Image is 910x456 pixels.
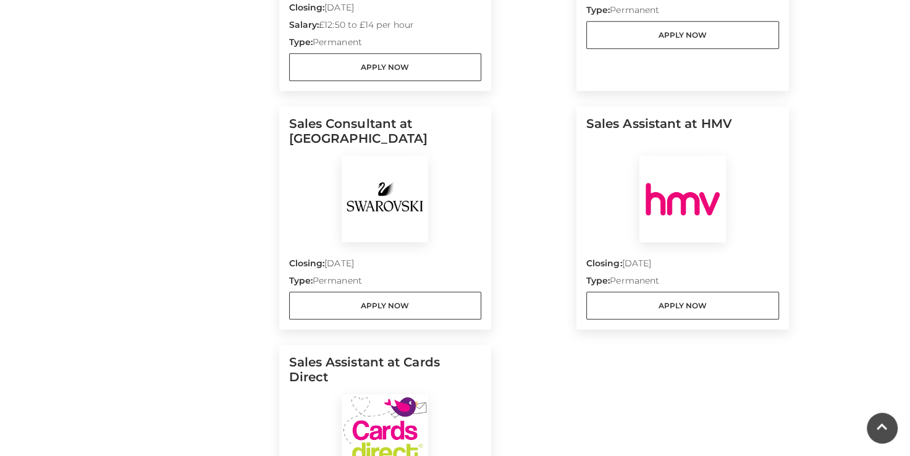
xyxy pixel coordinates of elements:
[289,2,325,13] strong: Closing:
[289,257,482,274] p: [DATE]
[586,4,610,15] strong: Type:
[586,292,779,319] a: Apply Now
[586,258,622,269] strong: Closing:
[586,257,779,274] p: [DATE]
[586,4,779,21] p: Permanent
[586,116,779,156] h5: Sales Assistant at HMV
[289,36,313,48] strong: Type:
[586,21,779,49] a: Apply Now
[639,156,726,242] img: HMV
[289,275,313,286] strong: Type:
[289,258,325,269] strong: Closing:
[289,274,482,292] p: Permanent
[342,156,428,242] img: Swarovski
[289,36,482,53] p: Permanent
[289,355,482,394] h5: Sales Assistant at Cards Direct
[289,292,482,319] a: Apply Now
[289,19,482,36] p: £12:50 to £14 per hour
[586,275,610,286] strong: Type:
[289,116,482,156] h5: Sales Consultant at [GEOGRAPHIC_DATA]
[289,1,482,19] p: [DATE]
[586,274,779,292] p: Permanent
[289,19,319,30] strong: Salary:
[289,53,482,81] a: Apply Now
